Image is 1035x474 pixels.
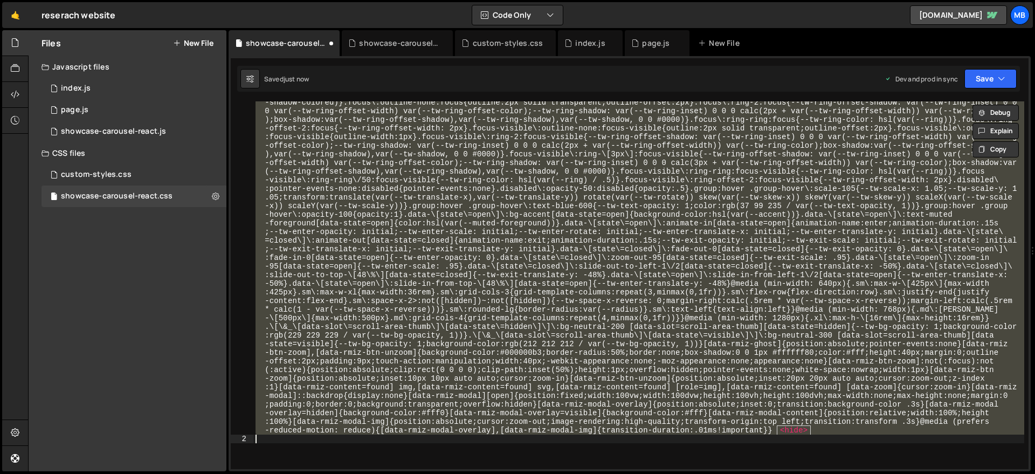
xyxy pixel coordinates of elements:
[910,5,1007,25] a: [DOMAIN_NAME]
[29,56,226,78] div: Javascript files
[42,164,226,186] div: 10476/38631.css
[264,74,309,84] div: Saved
[42,9,116,22] div: reserach website
[575,38,605,49] div: index.js
[61,191,172,201] div: showcase-carousel-react.css
[231,435,253,443] div: 2
[359,38,440,49] div: showcase-carousel-react.js
[284,74,309,84] div: just now
[246,38,327,49] div: showcase-carousel-react.css
[2,2,29,28] a: 🤙
[642,38,670,49] div: page.js
[42,99,226,121] div: 10476/23772.js
[885,74,958,84] div: Dev and prod in sync
[173,39,213,47] button: New File
[61,170,132,180] div: custom-styles.css
[42,121,226,142] div: 10476/45223.js
[972,141,1019,157] button: Copy
[473,38,543,49] div: custom-styles.css
[472,5,563,25] button: Code Only
[972,123,1019,139] button: Explain
[776,425,810,435] span: <hide>
[42,186,226,207] div: 10476/45224.css
[964,69,1017,88] button: Save
[29,142,226,164] div: CSS files
[61,84,91,93] div: index.js
[61,105,88,115] div: page.js
[1010,5,1030,25] a: MB
[698,38,743,49] div: New File
[42,37,61,49] h2: Files
[61,127,166,136] div: showcase-carousel-react.js
[42,78,226,99] div: 10476/23765.js
[972,105,1019,121] button: Debug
